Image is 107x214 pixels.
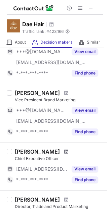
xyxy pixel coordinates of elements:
button: Reveal Button [72,70,98,76]
div: [PERSON_NAME] [15,90,60,96]
span: Decision makers [40,40,72,45]
span: [EMAIL_ADDRESS][DOMAIN_NAME] [16,118,86,124]
button: Reveal Button [72,107,98,114]
div: Director, Trade and Product Marketing [15,204,103,210]
div: [PERSON_NAME] [15,196,60,203]
span: ***@[DOMAIN_NAME] [16,49,68,55]
img: ContactOut v5.3.10 [13,4,54,12]
div: [PERSON_NAME] [15,148,60,155]
span: [EMAIL_ADDRESS][DOMAIN_NAME] [16,166,68,172]
button: Reveal Button [72,166,98,172]
span: About [15,40,26,45]
span: [EMAIL_ADDRESS][DOMAIN_NAME] [16,59,86,65]
span: ***@[DOMAIN_NAME] [16,107,68,113]
button: Reveal Button [72,48,98,55]
div: Vice President Brand Marketing [15,97,103,103]
h1: Dae Hair [22,20,44,28]
span: Traffic rank: # 423,166 [22,29,64,34]
button: Reveal Button [72,128,98,135]
div: Chief Executive Officer [15,156,103,162]
button: Reveal Button [72,176,98,183]
span: Similar [87,40,100,45]
img: ac4140959e9fcbb6d031384139d08b33 [7,19,20,33]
